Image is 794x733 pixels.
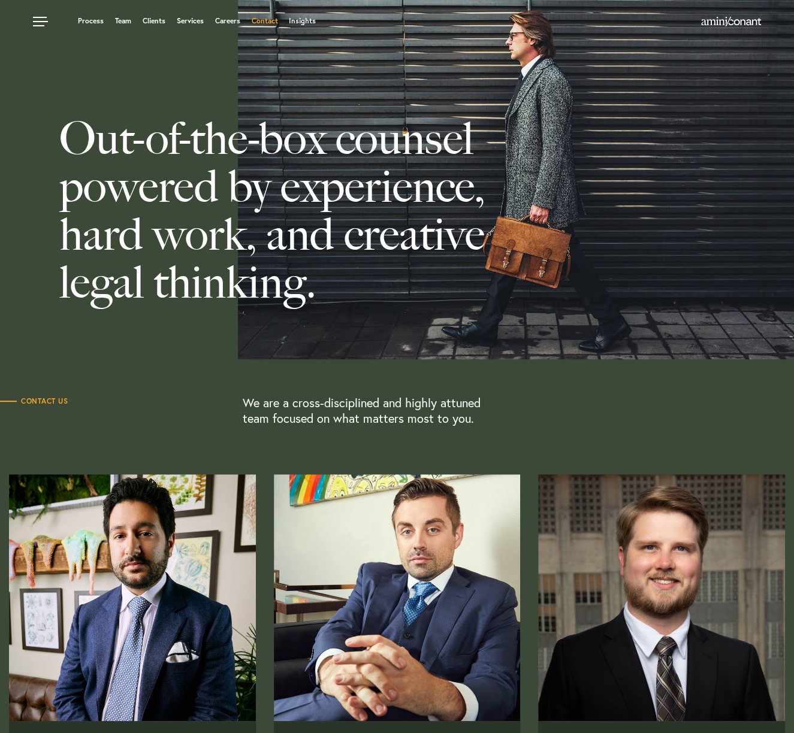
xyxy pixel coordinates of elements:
a: Insights [289,17,316,25]
a: Read Full Bio [538,474,785,721]
a: Team [115,17,131,25]
a: Clients [143,17,165,25]
img: AC-Headshot-4462.jpg [538,474,785,721]
a: Services [177,17,204,25]
a: Careers [215,17,240,25]
p: We are a cross-disciplined and highly attuned team focused on what matters most to you. [243,395,509,426]
a: Read Full Bio [9,474,256,721]
img: alex_conant.jpg [274,474,521,721]
a: Read Full Bio [274,474,521,721]
img: neema_amini-4.jpg [9,474,256,721]
img: Amini & Conant [701,17,761,26]
a: Contact [251,17,277,25]
a: Process [78,17,104,25]
a: Home [701,17,761,27]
